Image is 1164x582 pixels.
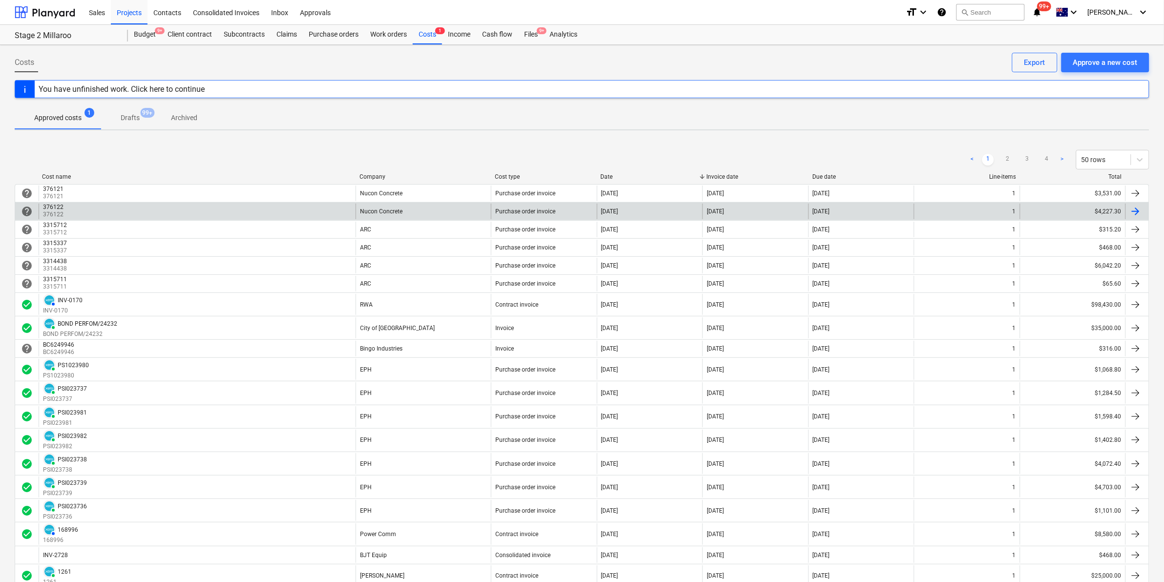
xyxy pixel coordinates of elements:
[1088,8,1137,16] span: [PERSON_NAME]
[601,226,618,233] div: [DATE]
[360,507,372,514] div: EPH
[364,25,413,44] a: Work orders
[44,384,54,394] img: xero.svg
[162,25,218,44] a: Client contract
[813,280,830,287] div: [DATE]
[21,387,33,399] span: check_circle
[1020,294,1125,315] div: $98,430.00
[43,210,65,219] p: 376122
[15,57,34,68] span: Costs
[39,84,205,94] div: You have unfinished work. Click here to continue
[34,113,82,123] p: Approved costs
[1020,406,1125,427] div: $1,598.40
[58,409,87,416] div: PSI023981
[601,572,618,579] div: [DATE]
[360,436,372,443] div: EPH
[21,528,33,540] span: check_circle
[495,413,555,420] div: Purchase order invoice
[43,442,87,451] p: PSI023982
[43,186,63,192] div: 376121
[21,299,33,311] div: Invoice was approved
[21,570,33,582] span: check_circle
[44,319,54,329] img: xero.svg
[982,154,994,166] a: Page 1 is your current page
[1020,341,1125,356] div: $316.00
[1013,325,1016,332] div: 1
[707,572,724,579] div: [DATE]
[43,229,69,237] p: 3315712
[58,297,83,304] div: INV-0170
[495,572,538,579] div: Contract invoice
[917,6,929,18] i: keyboard_arrow_down
[218,25,271,44] a: Subcontracts
[121,113,140,123] p: Drafts
[1020,359,1125,380] div: $1,068.80
[43,265,69,273] p: 3314438
[58,320,117,327] div: BOND PERFOM/24232
[1021,154,1033,166] a: Page 3
[1020,547,1125,563] div: $468.00
[58,568,71,575] div: 1261
[43,341,74,348] div: BC6249946
[43,204,63,210] div: 376122
[43,536,78,544] p: 168996
[601,484,618,491] div: [DATE]
[601,531,618,538] div: [DATE]
[43,523,56,536] div: Invoice has been synced with Xero and its status is currently AUTHORISED
[707,460,724,467] div: [DATE]
[813,572,830,579] div: [DATE]
[707,552,724,559] div: [DATE]
[707,301,724,308] div: [DATE]
[43,372,89,380] p: PS1023980
[707,244,724,251] div: [DATE]
[1013,460,1016,467] div: 1
[43,500,56,513] div: Invoice has been synced with Xero and its status is currently PAID
[1013,436,1016,443] div: 1
[360,390,372,396] div: EPH
[21,343,33,354] div: Invoice is waiting for an approval
[601,366,618,373] div: [DATE]
[1061,53,1149,72] button: Approve a new cost
[1013,507,1016,514] div: 1
[601,345,618,352] div: [DATE]
[360,190,402,197] div: Nucon Concrete
[1020,453,1125,474] div: $4,072.40
[707,325,724,332] div: [DATE]
[360,460,372,467] div: EPH
[128,25,162,44] div: Budget
[21,187,33,199] span: help
[476,25,518,44] div: Cash flow
[707,366,724,373] div: [DATE]
[601,280,618,287] div: [DATE]
[813,460,830,467] div: [DATE]
[495,208,555,215] div: Purchase order invoice
[21,278,33,290] span: help
[21,224,33,235] span: help
[43,258,67,265] div: 3314438
[43,430,56,442] div: Invoice has been synced with Xero and its status is currently PAID
[43,477,56,489] div: Invoice has been synced with Xero and its status is currently PAID
[906,6,917,18] i: format_size
[58,456,87,463] div: PSI023738
[537,27,547,34] span: 9+
[21,364,33,375] span: check_circle
[707,436,724,443] div: [DATE]
[43,240,67,247] div: 3315337
[58,503,87,510] div: PSI023736
[360,572,404,579] div: [PERSON_NAME]
[21,387,33,399] div: Invoice was approved
[1002,154,1014,166] a: Page 2
[43,419,87,427] p: PSI023981
[1020,430,1125,451] div: $1,402.80
[544,25,583,44] div: Analytics
[495,345,514,352] div: Invoice
[21,260,33,271] span: help
[601,413,618,420] div: [DATE]
[813,325,830,332] div: [DATE]
[360,208,402,215] div: Nucon Concrete
[128,25,162,44] a: Budget9+
[707,345,724,352] div: [DATE]
[1037,1,1052,11] span: 99+
[1020,204,1125,219] div: $4,227.30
